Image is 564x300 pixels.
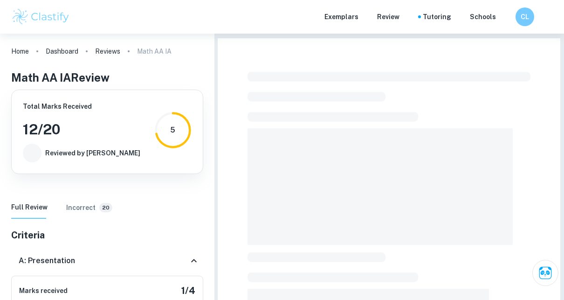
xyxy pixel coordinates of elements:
h5: Criteria [11,228,203,242]
h6: Total Marks Received [23,101,140,112]
h6: Marks received [19,286,68,296]
a: Dashboard [46,45,78,58]
img: Clastify logo [11,7,70,26]
a: Schools [470,12,496,22]
a: Tutoring [423,12,451,22]
span: 20 [99,204,112,211]
div: 5 [170,125,175,136]
button: Review details [192,76,197,80]
h6: CL [520,12,530,22]
a: Home [11,45,29,58]
button: Ask Clai [532,260,558,286]
h3: 12 / 20 [23,119,140,140]
p: Math AA IA [137,46,172,56]
button: Help and Feedback [503,14,508,19]
div: A: Presentation [11,246,203,276]
h6: Reviewed by [PERSON_NAME] [45,148,140,158]
h6: Incorrect [66,202,96,213]
button: Download [199,76,203,80]
h5: 1 / 4 [181,284,195,298]
h4: Math AA IA Review [11,69,110,86]
button: CL [516,7,534,26]
h6: A: Presentation [19,255,75,266]
button: Full Review [11,196,48,219]
p: Review [377,12,399,22]
a: Reviews [95,45,120,58]
p: Exemplars [324,12,358,22]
